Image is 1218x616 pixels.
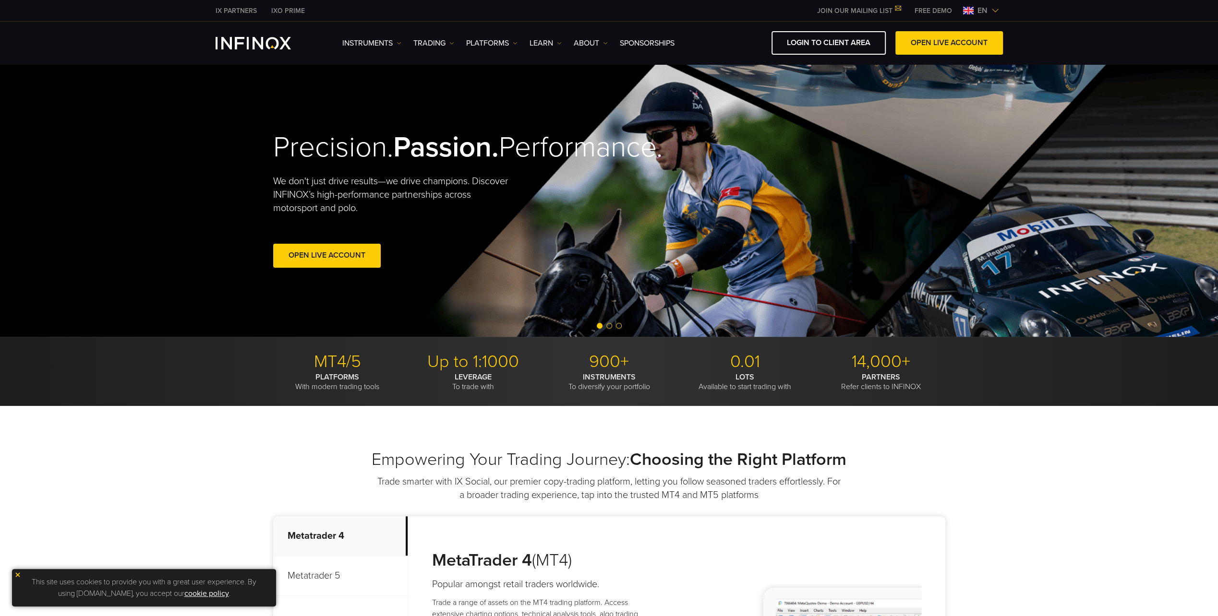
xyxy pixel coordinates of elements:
[413,37,454,49] a: TRADING
[376,475,842,502] p: Trade smarter with IX Social, our premier copy-trading platform, letting you follow seasoned trad...
[342,37,401,49] a: Instruments
[393,130,499,165] strong: Passion.
[817,351,945,372] p: 14,000+
[574,37,608,49] a: ABOUT
[409,372,538,391] p: To trade with
[606,323,612,329] span: Go to slide 2
[736,372,754,382] strong: LOTS
[264,6,312,16] a: INFINOX
[208,6,264,16] a: INFINOX
[184,589,229,598] a: cookie policy
[530,37,562,49] a: Learn
[466,37,518,49] a: PLATFORMS
[907,6,959,16] a: INFINOX MENU
[273,516,408,556] p: Metatrader 4
[681,351,809,372] p: 0.01
[315,372,359,382] strong: PLATFORMS
[597,323,603,329] span: Go to slide 1
[895,31,1003,55] a: OPEN LIVE ACCOUNT
[817,372,945,391] p: Refer clients to INFINOX
[545,372,674,391] p: To diversify your portfolio
[273,175,515,215] p: We don't just drive results—we drive champions. Discover INFINOX’s high-performance partnerships ...
[432,550,661,571] h3: (MT4)
[273,449,945,470] h2: Empowering Your Trading Journey:
[273,244,381,267] a: Open Live Account
[409,351,538,372] p: Up to 1:1000
[545,351,674,372] p: 900+
[681,372,809,391] p: Available to start trading with
[432,578,661,591] h4: Popular amongst retail traders worldwide.
[432,550,532,570] strong: MetaTrader 4
[583,372,636,382] strong: INSTRUMENTS
[772,31,886,55] a: LOGIN TO CLIENT AREA
[862,372,900,382] strong: PARTNERS
[273,372,402,391] p: With modern trading tools
[810,7,907,15] a: JOIN OUR MAILING LIST
[273,351,402,372] p: MT4/5
[620,37,675,49] a: SPONSORSHIPS
[17,574,271,602] p: This site uses cookies to provide you with a great user experience. By using [DOMAIN_NAME], you a...
[216,37,314,49] a: INFINOX Logo
[273,556,408,596] p: Metatrader 5
[616,323,622,329] span: Go to slide 3
[455,372,492,382] strong: LEVERAGE
[273,130,576,165] h2: Precision. Performance.
[630,449,846,470] strong: Choosing the Right Platform
[974,5,991,16] span: en
[14,571,21,578] img: yellow close icon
